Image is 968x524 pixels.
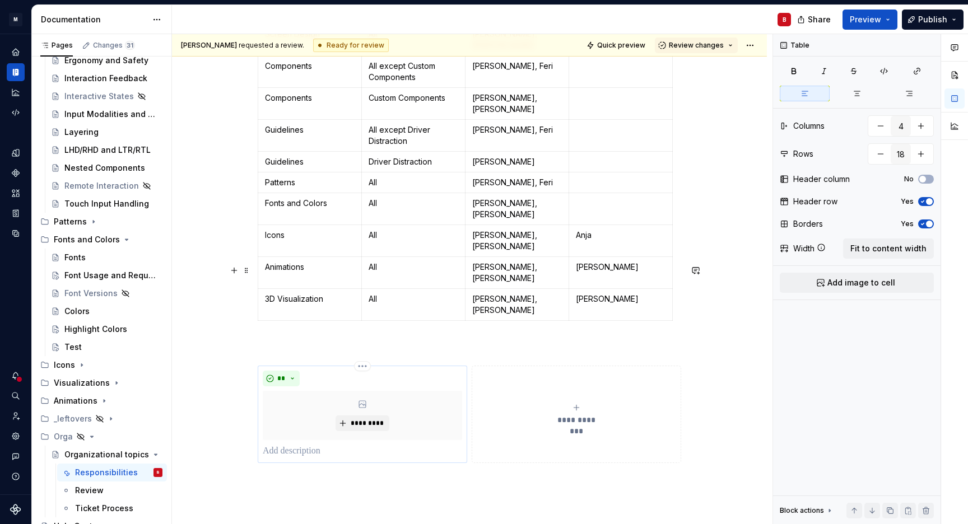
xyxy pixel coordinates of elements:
a: Ticket Process [57,499,167,517]
a: Font Versions [46,284,167,302]
label: Yes [901,197,914,206]
div: Visualizations [54,377,110,389]
span: requested a review. [181,41,304,50]
p: Custom Components [369,92,458,104]
div: Fonts and Colors [36,231,167,249]
div: Ticket Process [75,503,133,514]
div: Interactive States [64,91,134,102]
div: B [783,15,787,24]
div: Storybook stories [7,204,25,222]
button: Quick preview [583,38,650,53]
a: Input Modalities and Cursor Behavior [46,105,167,123]
span: 31 [125,41,135,50]
a: Colors [46,302,167,320]
a: Remote Interaction [46,177,167,195]
button: Notifications [7,367,25,385]
p: [PERSON_NAME], Feri [472,124,562,135]
div: Remote Interaction [64,180,139,191]
span: [PERSON_NAME] [181,41,237,49]
p: Anja [576,230,665,241]
div: Orga [54,431,73,442]
span: Publish [918,14,947,25]
a: Highlight Colors [46,320,167,338]
div: Ready for review [313,39,389,52]
div: Changes [93,41,135,50]
p: [PERSON_NAME] [576,261,665,273]
p: 3D Visualization [265,293,355,305]
p: Icons [265,230,355,241]
div: Icons [54,359,75,371]
a: Interactive States [46,87,167,105]
p: Animations [265,261,355,273]
a: Data sources [7,224,25,242]
div: Patterns [54,216,87,227]
a: Organizational topics [46,446,167,464]
button: Add image to cell [780,273,934,293]
div: Layering [64,127,99,138]
a: Supernova Logo [10,504,21,515]
p: [PERSON_NAME], Feri [472,60,562,72]
div: Review [75,485,104,496]
p: Driver Distraction [369,156,458,167]
div: Borders [793,218,823,230]
a: Ergonomy and Safety [46,52,167,69]
div: Width [793,243,815,254]
div: _leftovers [54,413,92,424]
p: All [369,230,458,241]
a: Invite team [7,407,25,425]
div: LHD/RHD and LTR/RTL [64,144,151,156]
a: Interaction Feedback [46,69,167,87]
p: Patterns [265,177,355,188]
p: [PERSON_NAME], [PERSON_NAME] [472,92,562,115]
div: Ergonomy and Safety [64,55,148,66]
a: Fonts [46,249,167,266]
a: Documentation [7,63,25,81]
a: ResponsibilitiesB [57,464,167,481]
p: Components [265,92,355,104]
p: [PERSON_NAME], [PERSON_NAME] [472,198,562,220]
a: Font Usage and Requirements [46,266,167,284]
p: [PERSON_NAME] [576,293,665,305]
div: M [9,13,22,26]
p: Components [265,60,355,72]
span: Share [808,14,831,25]
div: Nested Components [64,162,145,174]
button: Preview [843,10,897,30]
div: Header row [793,196,837,207]
label: No [904,175,914,184]
a: Analytics [7,83,25,101]
div: Block actions [780,503,834,518]
a: LHD/RHD and LTR/RTL [46,141,167,159]
div: Fonts [64,252,86,263]
div: Animations [54,395,97,406]
a: Assets [7,184,25,202]
div: Fonts and Colors [54,234,120,245]
div: Responsibilities [75,467,138,478]
span: Fit to content width [850,243,927,254]
label: Yes [901,219,914,228]
div: Font Versions [64,288,118,299]
div: Test [64,341,82,353]
p: [PERSON_NAME], [PERSON_NAME] [472,293,562,316]
p: [PERSON_NAME], Feri [472,177,562,188]
div: Orga [36,428,167,446]
div: Settings [7,427,25,445]
span: Add image to cell [827,277,895,288]
button: Search ⌘K [7,387,25,405]
a: Nested Components [46,159,167,177]
div: Animations [36,392,167,410]
a: Design tokens [7,144,25,162]
p: All [369,261,458,273]
div: Organizational topics [64,449,149,460]
div: B [157,467,160,478]
span: Quick preview [597,41,645,50]
div: Patterns [36,213,167,231]
div: Icons [36,356,167,374]
div: Highlight Colors [64,324,127,335]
